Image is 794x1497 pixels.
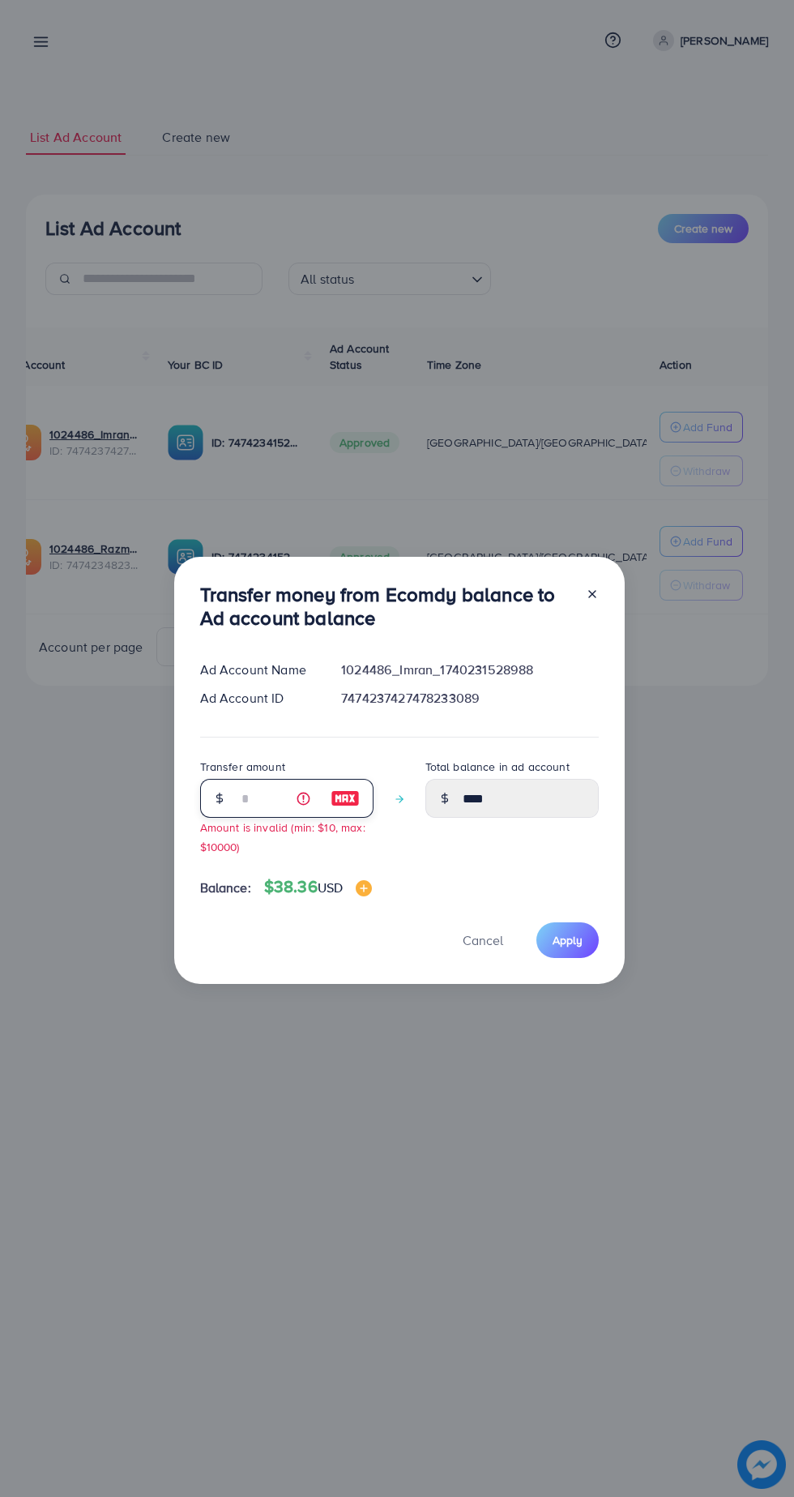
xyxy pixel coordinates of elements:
span: USD [318,879,343,896]
label: Total balance in ad account [425,759,570,775]
label: Transfer amount [200,759,285,775]
div: 7474237427478233089 [328,689,611,708]
img: image [356,880,372,896]
span: Apply [553,932,583,948]
div: Ad Account Name [187,661,329,679]
h4: $38.36 [264,877,372,897]
h3: Transfer money from Ecomdy balance to Ad account balance [200,583,573,630]
img: image [331,789,360,808]
small: Amount is invalid (min: $10, max: $10000) [200,819,365,853]
button: Cancel [442,922,523,957]
span: Balance: [200,879,251,897]
span: Cancel [463,931,503,949]
div: Ad Account ID [187,689,329,708]
button: Apply [536,922,599,957]
div: 1024486_Imran_1740231528988 [328,661,611,679]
